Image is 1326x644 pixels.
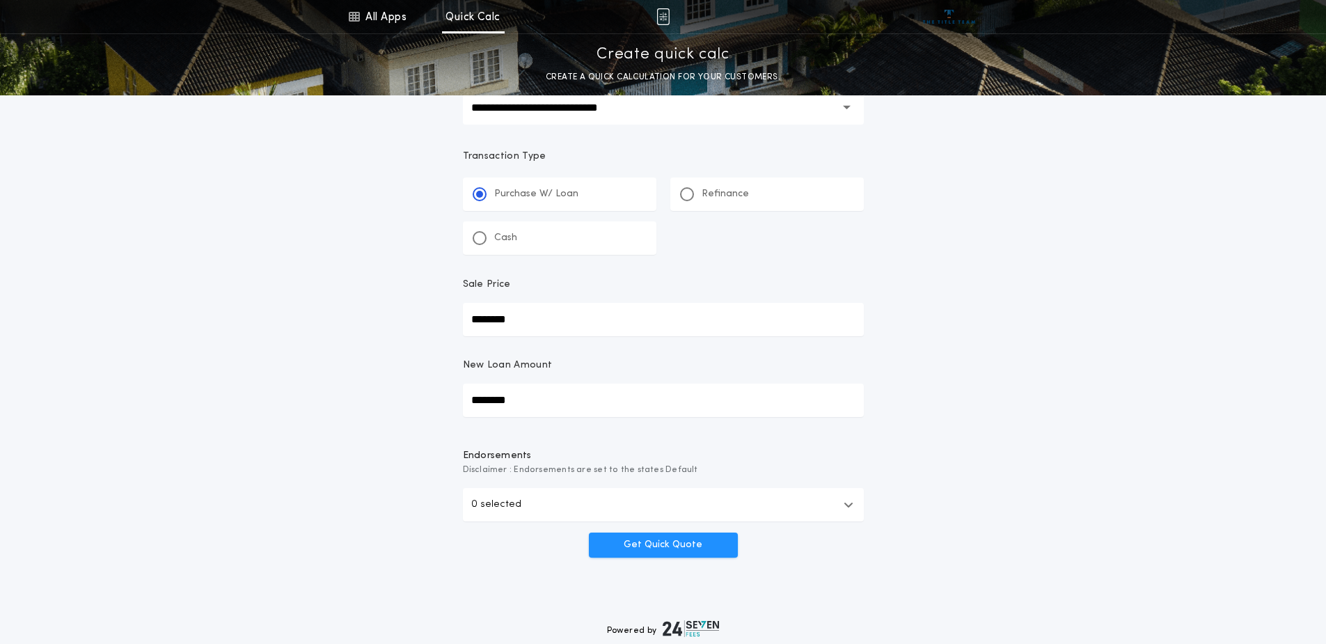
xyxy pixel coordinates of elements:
p: Refinance [702,187,749,201]
button: 0 selected [463,488,864,521]
p: 0 selected [471,496,521,513]
p: Create quick calc [597,44,729,66]
span: Disclaimer : Endorsements are set to the states Default [463,463,864,477]
img: vs-icon [923,10,975,24]
input: New Loan Amount [463,384,864,417]
input: Sale Price [463,303,864,336]
p: Sale Price [463,278,511,292]
p: Purchase W/ Loan [494,187,578,201]
span: Endorsements [463,449,864,463]
div: Powered by [607,620,720,637]
p: Transaction Type [463,150,864,164]
p: CREATE A QUICK CALCULATION FOR YOUR CUSTOMERS. [546,70,780,84]
img: logo [663,620,720,637]
p: New Loan Amount [463,359,553,372]
button: Get Quick Quote [589,533,738,558]
p: Cash [494,231,517,245]
img: img [656,8,670,25]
